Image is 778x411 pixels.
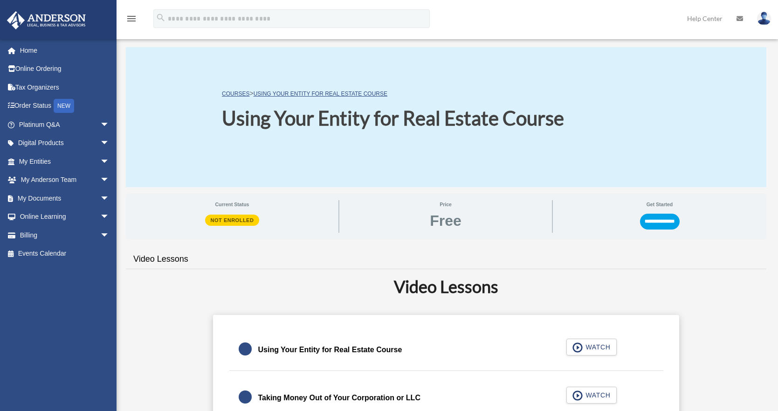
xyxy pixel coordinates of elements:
[100,171,119,190] span: arrow_drop_down
[7,208,124,226] a: Online Learningarrow_drop_down
[757,12,771,25] img: User Pic
[7,115,124,134] a: Platinum Q&Aarrow_drop_down
[7,78,124,97] a: Tax Organizers
[7,189,124,208] a: My Documentsarrow_drop_down
[100,115,119,134] span: arrow_drop_down
[430,213,461,228] span: Free
[100,226,119,245] span: arrow_drop_down
[7,41,124,60] a: Home
[7,171,124,189] a: My Anderson Teamarrow_drop_down
[126,16,137,24] a: menu
[7,226,124,244] a: Billingarrow_drop_down
[222,91,249,97] a: COURSES
[222,104,564,132] h1: Using Your Entity for Real Estate Course
[7,244,124,263] a: Events Calendar
[205,215,260,226] span: Not Enrolled
[7,97,124,116] a: Order StatusNEW
[100,208,119,227] span: arrow_drop_down
[7,152,124,171] a: My Entitiesarrow_drop_down
[156,13,166,23] i: search
[54,99,74,113] div: NEW
[7,60,124,78] a: Online Ordering
[100,152,119,171] span: arrow_drop_down
[132,200,332,209] span: Current Status
[100,134,119,153] span: arrow_drop_down
[131,275,761,298] h2: Video Lessons
[7,134,124,153] a: Digital Productsarrow_drop_down
[126,246,196,272] a: Video Lessons
[559,200,760,209] span: Get Started
[254,91,387,97] a: Using Your Entity for Real Estate Course
[346,200,545,209] span: Price
[4,11,89,29] img: Anderson Advisors Platinum Portal
[222,88,564,99] p: >
[100,189,119,208] span: arrow_drop_down
[126,13,137,24] i: menu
